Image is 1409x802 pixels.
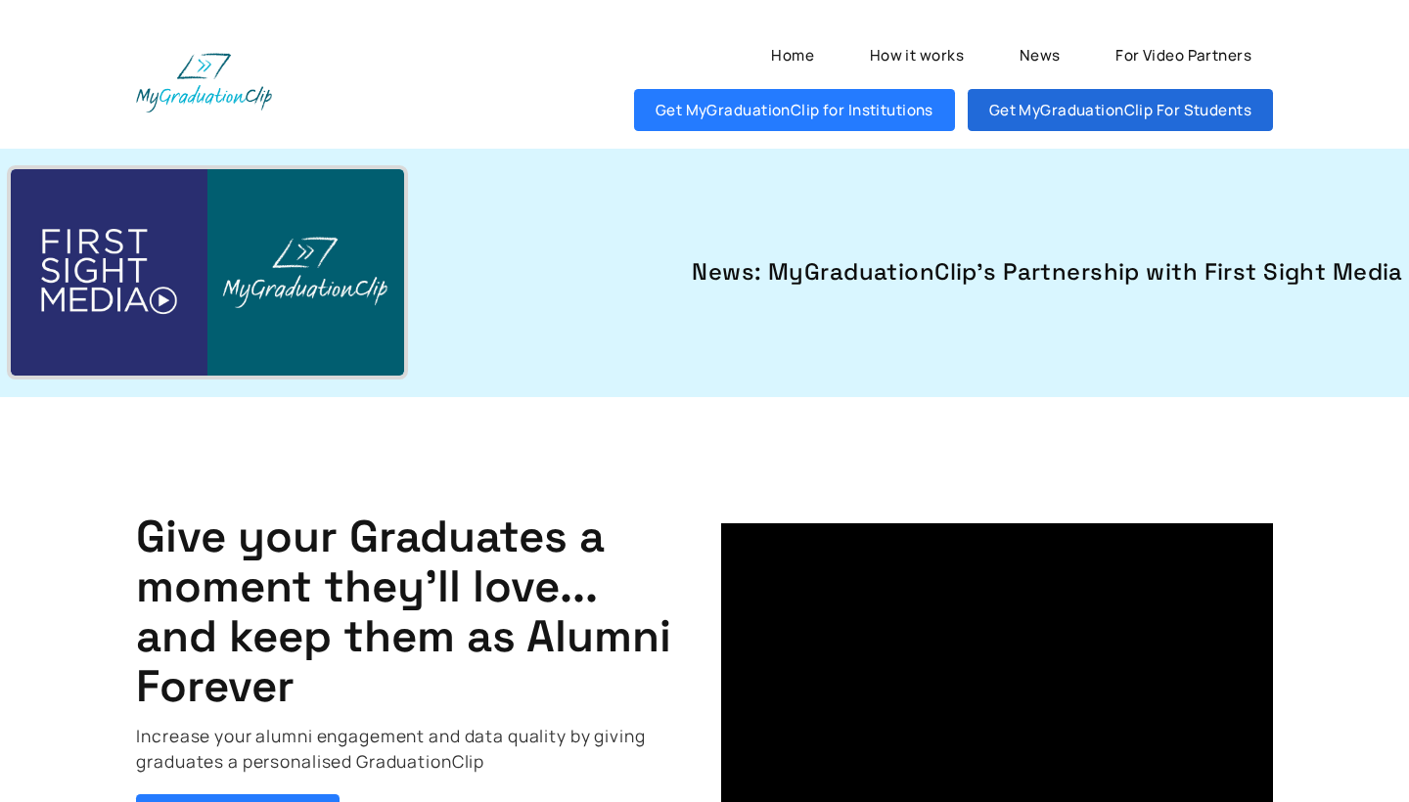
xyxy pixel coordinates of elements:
a: Get MyGraduationClip For Students [968,89,1273,131]
a: News: MyGraduationClip's Partnership with First Sight Media [442,255,1403,290]
a: For Video Partners [1094,34,1273,76]
a: Home [750,34,835,76]
a: How it works [848,34,985,76]
a: News [998,34,1081,76]
h1: Give your Graduates a moment they'll love... and keep them as Alumni Forever [136,512,687,712]
a: Get MyGraduationClip for Institutions [634,89,955,131]
p: Increase your alumni engagement and data quality by giving graduates a personalised GraduationClip [136,724,688,775]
